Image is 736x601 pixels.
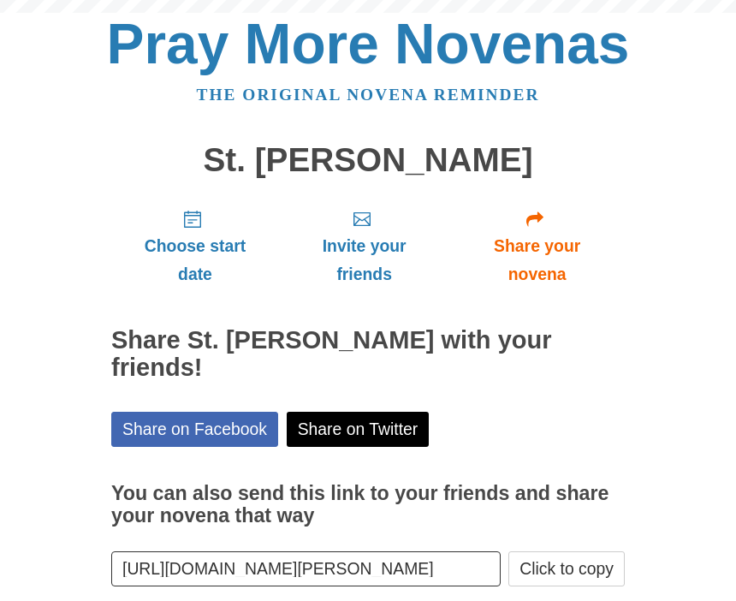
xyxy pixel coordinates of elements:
[508,551,625,586] button: Click to copy
[466,232,608,289] span: Share your novena
[107,12,630,75] a: Pray More Novenas
[111,483,625,527] h3: You can also send this link to your friends and share your novena that way
[449,195,625,297] a: Share your novena
[111,142,625,179] h1: St. [PERSON_NAME]
[287,412,430,447] a: Share on Twitter
[111,412,278,447] a: Share on Facebook
[296,232,432,289] span: Invite your friends
[111,195,279,297] a: Choose start date
[111,327,625,382] h2: Share St. [PERSON_NAME] with your friends!
[279,195,449,297] a: Invite your friends
[128,232,262,289] span: Choose start date
[197,86,540,104] a: The original novena reminder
